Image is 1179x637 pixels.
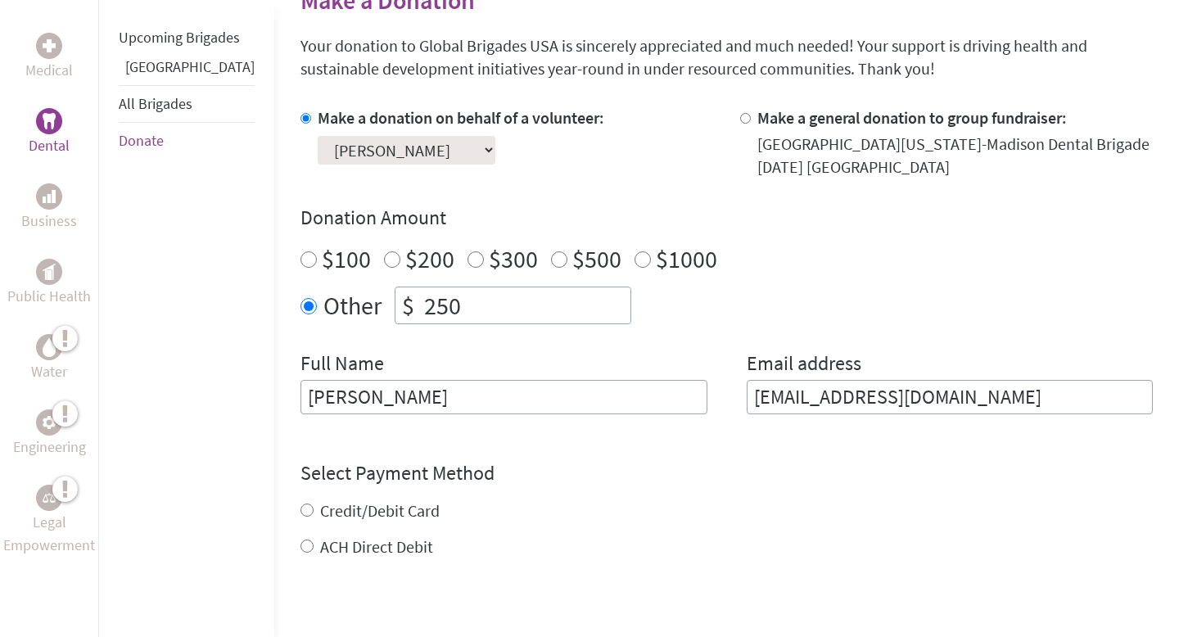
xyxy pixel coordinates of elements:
a: Upcoming Brigades [119,28,240,47]
h4: Select Payment Method [300,460,1153,486]
label: $200 [405,243,454,274]
h4: Donation Amount [300,205,1153,231]
p: Your donation to Global Brigades USA is sincerely appreciated and much needed! Your support is dr... [300,34,1153,80]
p: Dental [29,134,70,157]
label: Other [323,287,382,324]
a: WaterWater [31,334,67,383]
div: Medical [36,33,62,59]
a: [GEOGRAPHIC_DATA] [125,57,255,76]
a: MedicalMedical [25,33,73,82]
a: All Brigades [119,94,192,113]
div: $ [395,287,421,323]
p: Medical [25,59,73,82]
li: Donate [119,123,255,159]
div: Dental [36,108,62,134]
li: Upcoming Brigades [119,20,255,56]
label: $1000 [656,243,717,274]
a: BusinessBusiness [21,183,77,233]
img: Dental [43,113,56,129]
p: Legal Empowerment [3,511,95,557]
div: Legal Empowerment [36,485,62,511]
img: Medical [43,39,56,52]
li: Guatemala [119,56,255,85]
img: Water [43,337,56,356]
div: Water [36,334,62,360]
div: Business [36,183,62,210]
img: Business [43,190,56,203]
label: Email address [747,350,861,380]
a: Public HealthPublic Health [7,259,91,308]
a: Legal EmpowermentLegal Empowerment [3,485,95,557]
div: [GEOGRAPHIC_DATA][US_STATE]-Madison Dental Brigade [DATE] [GEOGRAPHIC_DATA] [757,133,1154,178]
label: Make a donation on behalf of a volunteer: [318,107,604,128]
input: Enter Full Name [300,380,707,414]
p: Business [21,210,77,233]
li: All Brigades [119,85,255,123]
a: EngineeringEngineering [13,409,86,459]
label: $300 [489,243,538,274]
p: Water [31,360,67,383]
label: Credit/Debit Card [320,500,440,521]
img: Legal Empowerment [43,493,56,503]
p: Public Health [7,285,91,308]
label: ACH Direct Debit [320,536,433,557]
input: Your Email [747,380,1154,414]
label: Full Name [300,350,384,380]
img: Public Health [43,264,56,280]
p: Engineering [13,436,86,459]
label: $100 [322,243,371,274]
div: Public Health [36,259,62,285]
div: Engineering [36,409,62,436]
a: DentalDental [29,108,70,157]
a: Donate [119,131,164,150]
label: $500 [572,243,621,274]
input: Enter Amount [421,287,630,323]
label: Make a general donation to group fundraiser: [757,107,1067,128]
img: Engineering [43,416,56,429]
